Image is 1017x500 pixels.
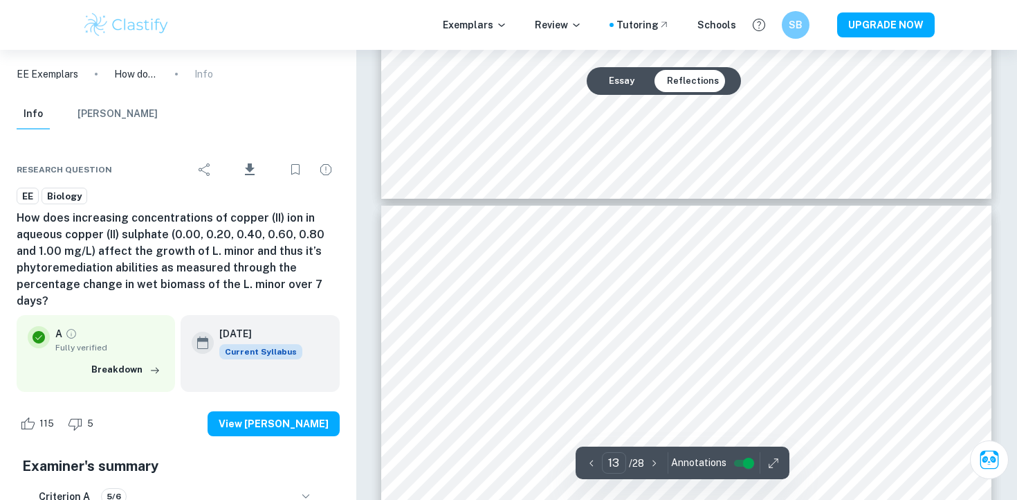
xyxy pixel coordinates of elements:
[598,70,645,92] button: Essay
[656,70,730,92] button: Reflections
[219,344,302,359] div: This exemplar is based on the current syllabus. Feel free to refer to it for inspiration/ideas wh...
[282,156,309,184] div: Bookmark
[17,190,38,204] span: EE
[191,156,219,184] div: Share
[55,326,62,341] p: A
[616,17,670,33] a: Tutoring
[17,99,50,130] button: Info
[17,163,112,176] span: Research question
[970,440,1009,479] button: Ask Clai
[32,417,62,431] span: 115
[535,17,582,33] p: Review
[837,12,935,37] button: UPGRADE NOW
[788,17,804,33] h6: SB
[219,326,291,341] h6: [DATE]
[42,188,87,205] a: Biology
[219,344,302,359] span: Current Syllabus
[80,417,101,431] span: 5
[77,99,158,130] button: [PERSON_NAME]
[208,411,340,436] button: View [PERSON_NAME]
[114,66,158,82] p: How does increasing concentrations of copper (II) ion in aqueous copper (II) sulphate (0.00, 0.20...
[42,190,86,204] span: Biology
[221,152,279,188] div: Download
[65,328,77,340] a: Grade fully verified
[443,17,507,33] p: Exemplars
[782,11,809,39] button: SB
[82,11,170,39] img: Clastify logo
[17,413,62,435] div: Like
[17,210,340,310] h6: How does increasing concentrations of copper (II) ion in aqueous copper (II) sulphate (0.00, 0.20...
[629,456,644,471] p: / 28
[671,456,726,470] span: Annotations
[747,13,771,37] button: Help and Feedback
[88,359,164,380] button: Breakdown
[194,66,213,82] p: Info
[17,188,39,205] a: EE
[697,17,736,33] a: Schools
[55,341,164,354] span: Fully verified
[312,156,340,184] div: Report issue
[64,413,101,435] div: Dislike
[17,66,78,82] a: EE Exemplars
[22,456,334,476] h5: Examiner's summary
